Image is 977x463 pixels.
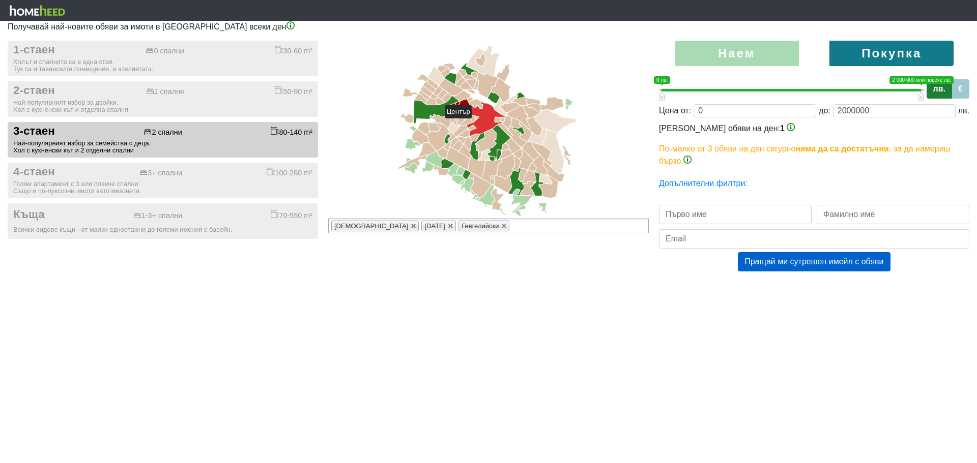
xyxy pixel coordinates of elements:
[817,205,969,224] input: Фамилно име
[13,99,312,113] div: Най-популярният избор за двойки. Хол с кухненски кът и отделна спалня
[958,105,969,117] div: лв.
[8,41,318,76] button: 1-стаен 0 спални 30-60 m² Холът и спалнята са в една стая.Тук са и таванските помещения, и ателие...
[8,203,318,239] button: Къща 1-3+ спални 70-550 m² Всички видове къщи - от малки едноетажни до големи имения с басейн.
[13,140,312,154] div: Най-популярният избор за семейства с деца. Хол с кухненски кът и 2 отделни спални
[8,21,969,33] p: Получавай най-новите обяви за имоти в [GEOGRAPHIC_DATA] всеки ден
[13,165,55,179] span: 4-стаен
[146,47,184,55] div: 0 спални
[13,125,55,138] span: 3-стаен
[659,205,812,224] input: Първо име
[334,222,408,230] span: [DEMOGRAPHIC_DATA]
[271,210,312,220] div: 70-550 m²
[927,79,952,99] label: лв.
[8,122,318,158] button: 3-стаен 2 спални 80-140 m² Най-популярният избор за семейства с деца.Хол с кухненски кът и 2 отде...
[424,222,445,230] span: [DATE]
[819,105,830,117] div: до:
[143,128,182,137] div: 2 спални
[271,127,312,137] div: 80-140 m²
[659,143,969,167] p: По-малко от 3 обяви на ден сигурно , за да намериш бързо.
[889,76,954,84] span: 2 000 000 или повече лв.
[787,123,795,131] img: info-3.png
[275,86,312,96] div: 50-90 m²
[659,122,969,167] div: [PERSON_NAME] обяви на ден:
[683,156,692,164] img: info-3.png
[13,180,312,195] div: Голям апартамент с 3 или повече спални. Също и по-луксозни имоти като мезонети.
[13,226,312,233] div: Всички видове къщи - от малки едноетажни до големи имения с басейн.
[8,163,318,198] button: 4-стаен 3+ спални 100-260 m² Голям апартамент с 3 или повече спални.Също и по-луксозни имоти като...
[146,87,184,96] div: 1 спалня
[738,252,890,271] button: Пращай ми сутрешен имейл с обяви
[8,81,318,117] button: 2-стаен 1 спалня 50-90 m² Най-популярният избор за двойки.Хол с кухненски кът и отделна спалня
[659,179,748,188] a: Допълнителни филтри:
[13,208,45,222] span: Къща
[952,79,969,99] label: €
[139,169,182,177] div: 3+ спални
[275,45,312,55] div: 30-60 m²
[13,84,55,98] span: 2-стаен
[286,21,295,29] img: info-3.png
[133,211,183,220] div: 1-3+ спални
[795,144,889,153] b: няма да са достатъчни
[13,58,312,73] div: Холът и спалнята са в една стая. Тук са и таванските помещения, и ателиетата.
[267,167,312,177] div: 100-260 m²
[13,43,55,57] span: 1-стаен
[659,105,691,117] div: Цена от:
[654,76,670,84] span: 0 лв.
[829,41,954,66] label: Покупка
[659,229,969,249] input: Email
[780,124,785,133] span: 1
[675,41,799,66] label: Наем
[462,222,499,230] span: Гевгелийски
